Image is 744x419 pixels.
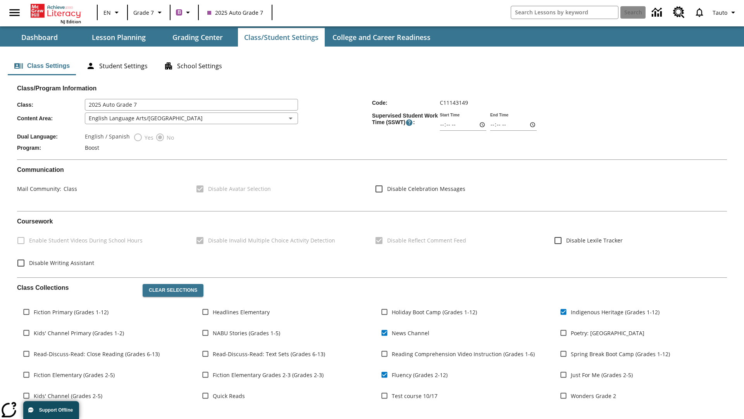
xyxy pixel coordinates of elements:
span: Class [61,185,77,192]
div: Class/Program Information [17,92,727,153]
button: Lesson Planning [80,28,157,47]
label: End Time [490,112,508,118]
span: NABU Stories (Grades 1-5) [213,329,280,337]
span: Disable Avatar Selection [208,185,271,193]
button: Supervised Student Work Time is the timeframe when students can take LevelSet and when lessons ar... [405,119,413,126]
label: Start Time [440,112,460,118]
span: Indigenous Heritage (Grades 1-12) [571,308,660,316]
span: Test course 10/17 [392,392,437,400]
a: Home [31,3,81,19]
span: Content Area : [17,115,85,121]
span: Class : [17,102,85,108]
span: Boost [85,144,99,151]
span: Grade 7 [133,9,154,17]
span: Disable Invalid Multiple Choice Activity Detection [208,236,335,244]
span: 2025 Auto Grade 7 [207,9,263,17]
label: English / Spanish [85,133,130,142]
span: Support Offline [39,407,73,413]
button: Grading Center [159,28,236,47]
span: No [165,133,174,142]
button: Support Offline [23,401,79,419]
span: Disable Lexile Tracker [566,236,623,244]
a: Notifications [689,2,710,23]
span: Disable Writing Assistant [29,259,94,267]
span: Mail Community : [17,185,61,192]
div: Communication [17,166,727,205]
button: Class/Student Settings [238,28,325,47]
button: Boost Class color is purple. Change class color [173,5,196,19]
span: Program : [17,145,85,151]
div: Class Collections [17,278,727,414]
span: Quick Reads [213,392,245,400]
span: Kids' Channel Primary (Grades 1-2) [34,329,124,337]
span: Read-Discuss-Read: Text Sets (Grades 6-13) [213,350,325,358]
span: Fiction Elementary (Grades 2-5) [34,371,115,379]
span: Supervised Student Work Time (SSWT) : [372,113,440,126]
span: Fiction Elementary Grades 2-3 (Grades 2-3) [213,371,324,379]
h2: Class/Program Information [17,85,727,92]
span: Just For Me (Grades 2-5) [571,371,633,379]
button: College and Career Readiness [326,28,437,47]
button: School Settings [158,57,228,75]
span: Code : [372,100,440,106]
span: EN [103,9,111,17]
button: Language: EN, Select a language [100,5,125,19]
span: Kids' Channel (Grades 2-5) [34,392,102,400]
span: Headlines Elementary [213,308,270,316]
span: Tauto [713,9,727,17]
div: Coursework [17,218,727,271]
button: Class Settings [8,57,76,75]
button: Student Settings [80,57,154,75]
span: Enable Student Videos During School Hours [29,236,143,244]
button: Profile/Settings [710,5,741,19]
span: Read-Discuss-Read: Close Reading (Grades 6-13) [34,350,160,358]
div: Home [31,2,81,24]
input: search field [511,6,618,19]
span: News Channel [392,329,429,337]
span: Fiction Primary (Grades 1-12) [34,308,108,316]
button: Open side menu [3,1,26,24]
span: Poetry: [GEOGRAPHIC_DATA] [571,329,644,337]
span: B [177,7,181,17]
span: Spring Break Boot Camp (Grades 1-12) [571,350,670,358]
a: Data Center [647,2,668,23]
span: Reading Comprehension Video Instruction (Grades 1-6) [392,350,535,358]
span: Holiday Boot Camp (Grades 1-12) [392,308,477,316]
span: Dual Language : [17,133,85,140]
button: Grade: Grade 7, Select a grade [130,5,167,19]
span: NJ Edition [60,19,81,24]
div: English Language Arts/[GEOGRAPHIC_DATA] [85,113,298,124]
span: Yes [143,133,153,142]
button: Dashboard [1,28,78,47]
span: Disable Reflect Comment Feed [387,236,466,244]
div: Class/Student Settings [8,57,736,75]
span: Wonders Grade 2 [571,392,616,400]
input: Class [85,99,298,111]
span: Fluency (Grades 2-12) [392,371,448,379]
a: Resource Center, Will open in new tab [668,2,689,23]
h2: Course work [17,218,727,225]
h2: Class Collections [17,284,136,291]
span: Disable Celebration Messages [387,185,465,193]
h2: Communication [17,166,727,173]
button: Clear Selections [143,284,203,297]
span: C11143149 [440,99,468,106]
